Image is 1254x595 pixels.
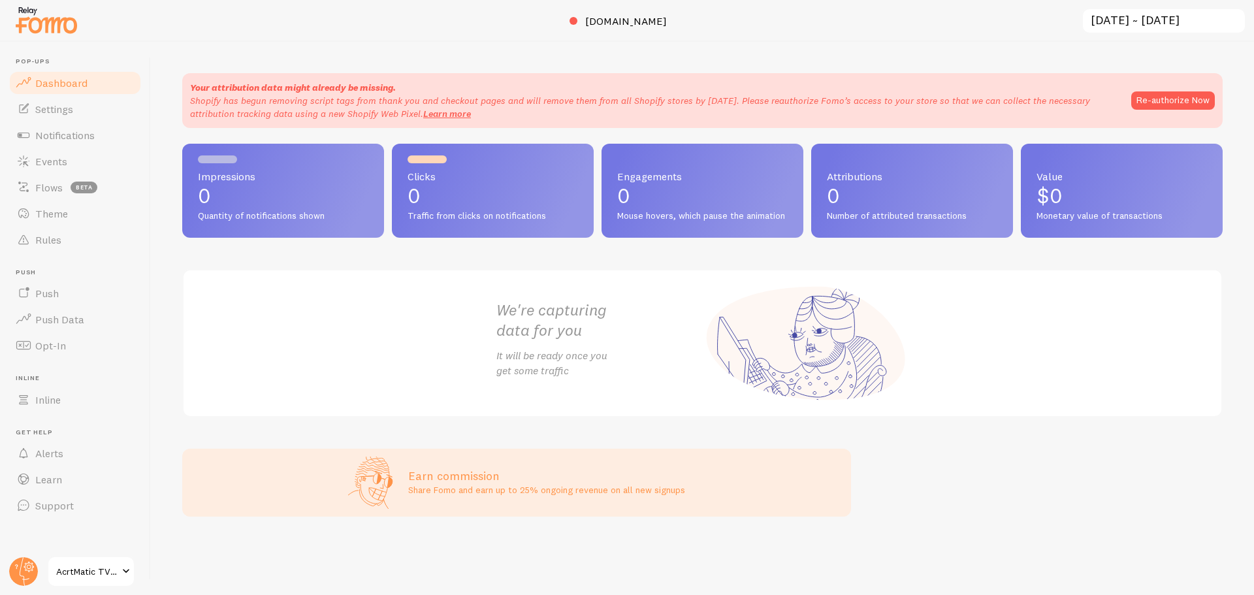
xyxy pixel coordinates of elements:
a: Rules [8,227,142,253]
span: Pop-ups [16,57,142,66]
h3: Earn commission [408,468,685,483]
a: Events [8,148,142,174]
a: Alerts [8,440,142,466]
a: Push Data [8,306,142,332]
span: Monetary value of transactions [1037,210,1207,222]
span: Inline [16,374,142,383]
p: Share Fomo and earn up to 25% ongoing revenue on all new signups [408,483,685,496]
span: Push [16,268,142,277]
span: Inline [35,393,61,406]
span: Events [35,155,67,168]
span: Dashboard [35,76,88,89]
p: Shopify has begun removing script tags from thank you and checkout pages and will remove them fro... [190,94,1118,120]
span: Flows [35,181,63,194]
a: AcrtMatic TV Enclosure [47,556,135,587]
span: $0 [1037,183,1063,208]
p: 0 [198,185,368,206]
span: Clicks [408,171,578,182]
span: Impressions [198,171,368,182]
p: It will be ready once you get some traffic [496,348,703,378]
h2: We're capturing data for you [496,300,703,340]
a: Support [8,492,142,519]
a: Flows beta [8,174,142,201]
span: Learn [35,473,62,486]
a: Notifications [8,122,142,148]
span: beta [71,182,97,193]
span: Push [35,287,59,300]
span: Value [1037,171,1207,182]
span: Settings [35,103,73,116]
p: 0 [408,185,578,206]
span: Alerts [35,447,63,460]
strong: Your attribution data might already be missing. [190,82,396,93]
span: Notifications [35,129,95,142]
a: Theme [8,201,142,227]
a: Push [8,280,142,306]
span: AcrtMatic TV Enclosure [56,564,118,579]
a: Settings [8,96,142,122]
p: 0 [827,185,997,206]
a: Learn more [423,108,471,120]
button: Re-authorize Now [1131,91,1215,110]
span: Traffic from clicks on notifications [408,210,578,222]
span: Theme [35,207,68,220]
span: Engagements [617,171,788,182]
span: Support [35,499,74,512]
p: 0 [617,185,788,206]
a: Inline [8,387,142,413]
img: fomo-relay-logo-orange.svg [14,3,79,37]
a: Learn [8,466,142,492]
span: Attributions [827,171,997,182]
span: Mouse hovers, which pause the animation [617,210,788,222]
span: Push Data [35,313,84,326]
span: Get Help [16,428,142,437]
span: Quantity of notifications shown [198,210,368,222]
span: Opt-In [35,339,66,352]
span: Number of attributed transactions [827,210,997,222]
span: Rules [35,233,61,246]
a: Opt-In [8,332,142,359]
a: Dashboard [8,70,142,96]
